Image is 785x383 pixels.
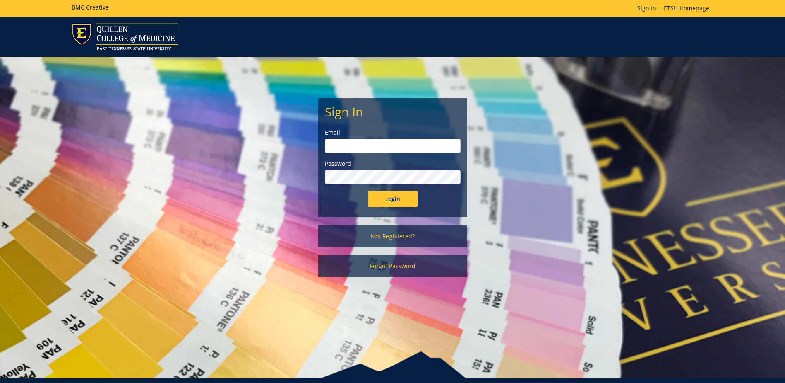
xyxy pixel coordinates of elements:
[72,4,109,10] h5: BMC Creative
[325,160,461,168] label: Password
[637,4,713,12] p: |
[325,128,461,137] label: Email
[368,191,418,207] input: Login
[325,105,461,119] h2: Sign In
[318,225,467,247] a: Not Registered?
[637,4,656,12] a: Sign In
[72,23,178,50] img: ETSU logo
[318,255,467,277] a: Forgot Password
[660,4,713,12] a: ETSU Homepage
